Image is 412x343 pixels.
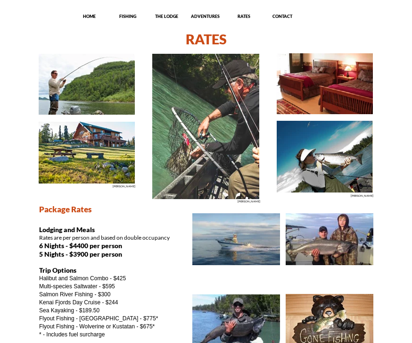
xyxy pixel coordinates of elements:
[276,53,373,115] img: Beautiful rooms at our Alaskan fishing lodge
[39,250,179,259] p: 5 Nights - $3900 per person
[111,184,135,189] p: [PERSON_NAME]
[39,266,179,275] p: Trip Options
[38,53,135,115] img: Fishing on an Alaskan flyout adventure
[285,213,374,266] img: Trolling for Alaskan salmon in the Cook Inlet
[39,242,179,250] p: 6 Nights - $4400 per person
[186,14,224,19] p: ADVENTURES
[38,121,135,184] img: View of the lawn at our Alaskan fishing lodge.
[25,28,387,50] h1: RATES
[109,14,147,19] p: FISHING
[39,299,179,307] p: Kenai Fjords Day Cruise - $244
[39,234,179,242] p: Rates are per person and based on double occupancy
[39,307,179,315] p: Sea Kayaking - $189.50
[152,53,260,200] img: Catch and release Alaskan salmon
[39,226,179,234] p: Lodging and Meals
[148,14,185,19] p: THE LODGE
[70,14,108,19] p: HOME
[39,315,179,323] p: Flyout Fishing - [GEOGRAPHIC_DATA] - $775*
[39,283,179,291] p: Multi-species Saltwater - $595
[349,193,373,198] p: [PERSON_NAME]
[264,14,301,19] p: CONTACT
[39,204,179,215] p: Package Rates
[39,331,179,339] p: * - Includes fuel surcharge
[192,213,280,266] img: Salt boat on the Cook Inlet in Alaska
[225,14,263,19] p: RATES
[236,199,260,204] p: [PERSON_NAME]
[39,275,179,283] p: Halibut and Salmon Combo - $425
[276,120,373,193] img: Kiss that Alaskan salmon
[39,323,179,331] p: Flyout Fishing - Wolverine or Kustatan - $675*
[39,291,179,299] p: Salmon River Fishing - $300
